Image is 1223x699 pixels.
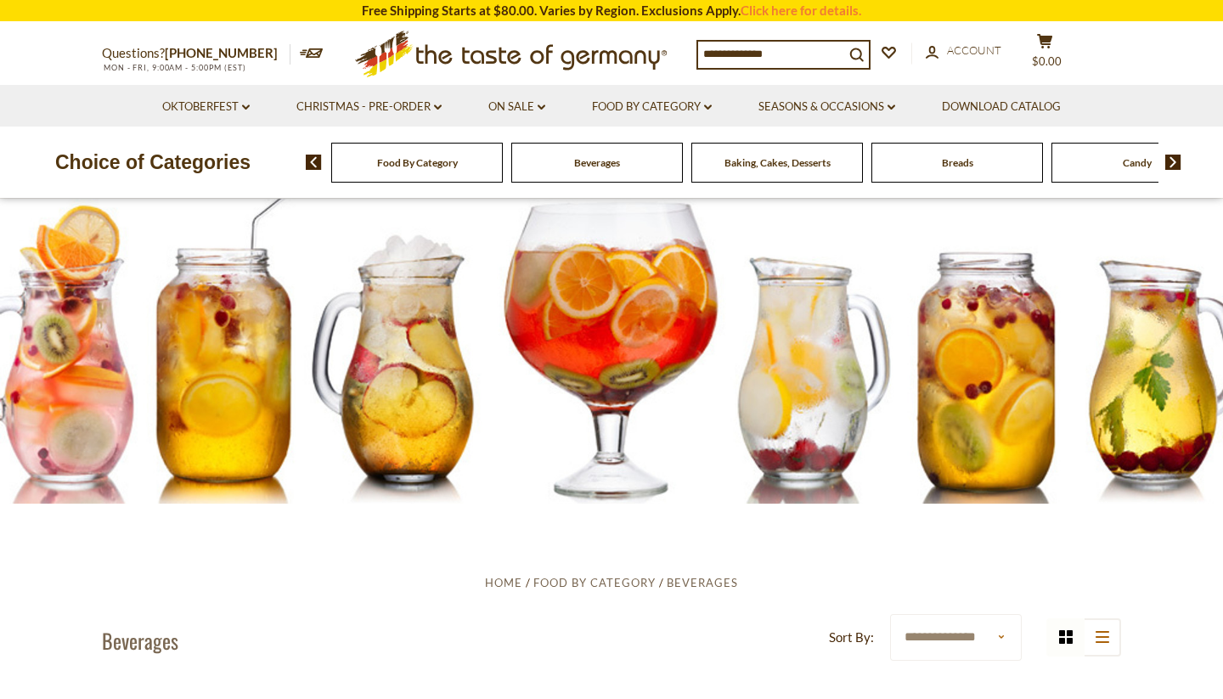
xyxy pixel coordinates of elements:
a: Candy [1123,156,1152,169]
a: Home [485,576,522,589]
span: Account [947,43,1001,57]
label: Sort By: [829,627,874,648]
img: previous arrow [306,155,322,170]
a: Food By Category [533,576,656,589]
a: Click here for details. [741,3,861,18]
a: Oktoberfest [162,98,250,116]
a: Account [926,42,1001,60]
span: $0.00 [1032,54,1062,68]
a: Christmas - PRE-ORDER [296,98,442,116]
a: On Sale [488,98,545,116]
a: Food By Category [377,156,458,169]
a: [PHONE_NUMBER] [165,45,278,60]
a: Food By Category [592,98,712,116]
a: Seasons & Occasions [758,98,895,116]
a: Beverages [667,576,738,589]
h1: Beverages [102,628,178,653]
p: Questions? [102,42,290,65]
button: $0.00 [1019,33,1070,76]
a: Beverages [574,156,620,169]
a: Baking, Cakes, Desserts [724,156,831,169]
span: MON - FRI, 9:00AM - 5:00PM (EST) [102,63,246,72]
a: Download Catalog [942,98,1061,116]
a: Breads [942,156,973,169]
img: next arrow [1165,155,1181,170]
